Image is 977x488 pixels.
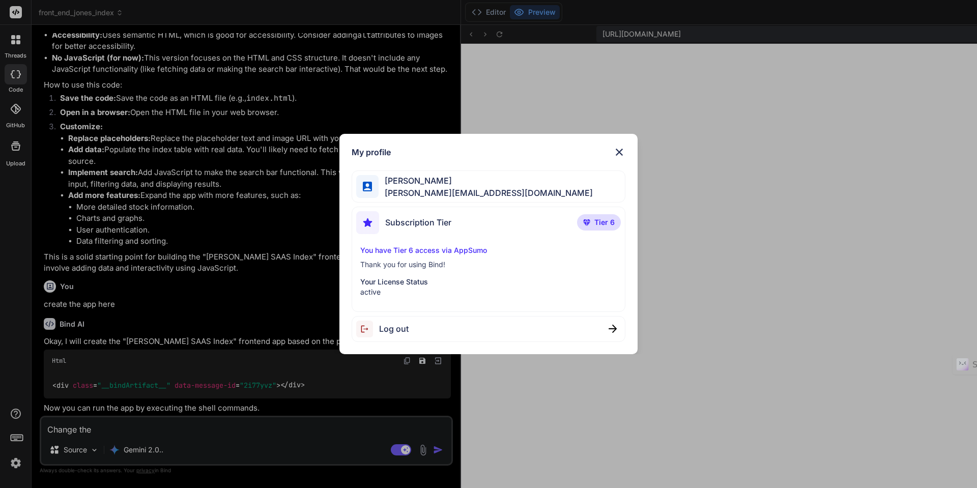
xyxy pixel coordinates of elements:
img: logout [356,321,379,337]
span: Subscription Tier [385,216,451,228]
span: Tier 6 [594,217,615,227]
h1: My profile [352,146,391,158]
img: premium [583,219,590,225]
img: profile [363,182,372,191]
p: Thank you for using Bind! [360,260,617,270]
img: subscription [356,211,379,234]
span: Log out [379,323,409,335]
img: close [609,325,617,333]
span: [PERSON_NAME] [379,175,593,187]
span: [PERSON_NAME][EMAIL_ADDRESS][DOMAIN_NAME] [379,187,593,199]
p: Your License Status [360,277,617,287]
p: active [360,287,617,297]
img: close [613,146,625,158]
p: You have Tier 6 access via AppSumo [360,245,617,255]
